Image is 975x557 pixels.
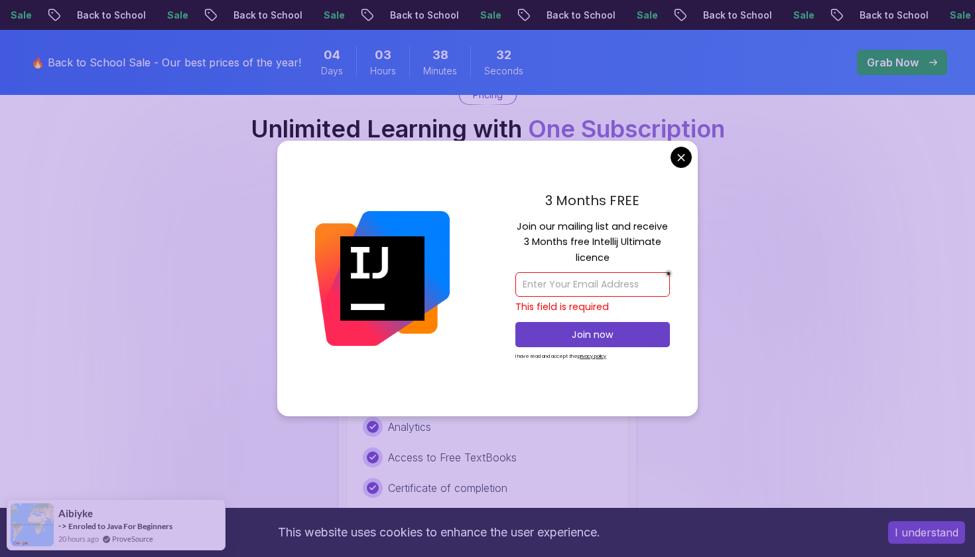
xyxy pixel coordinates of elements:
[146,9,188,22] p: Sale
[484,64,523,78] span: Seconds
[473,88,503,102] p: Pricing
[321,64,343,78] span: Days
[58,533,99,544] span: 20 hours ago
[423,64,457,78] span: Minutes
[56,9,146,22] p: Back to School
[528,114,725,143] span: One Subscription
[324,46,340,64] span: 4 Days
[68,521,172,531] a: Enroled to Java For Beginners
[58,508,93,519] span: Aibiyke
[459,9,501,22] p: Sale
[432,46,448,64] span: 38 Minutes
[388,480,507,496] p: Certificate of completion
[772,9,814,22] p: Sale
[58,520,67,531] span: ->
[616,9,658,22] p: Sale
[525,9,616,22] p: Back to School
[867,54,919,70] p: Grab Now
[388,449,517,465] p: Access to Free TextBooks
[212,9,302,22] p: Back to School
[369,9,459,22] p: Back to School
[496,46,511,64] span: 32 Seconds
[11,503,54,546] img: provesource social proof notification image
[388,419,431,435] p: Analytics
[10,518,868,547] div: This website uses cookies to enhance the user experience.
[888,521,965,544] button: Accept cookies
[375,46,391,64] span: 3 Hours
[370,64,396,78] span: Hours
[112,533,153,544] a: ProveSource
[251,116,725,142] h2: Unlimited Learning with
[682,9,772,22] p: Back to School
[31,54,301,70] p: 🔥 Back to School Sale - Our best prices of the year!
[302,9,345,22] p: Sale
[838,9,929,22] p: Back to School
[929,9,971,22] p: Sale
